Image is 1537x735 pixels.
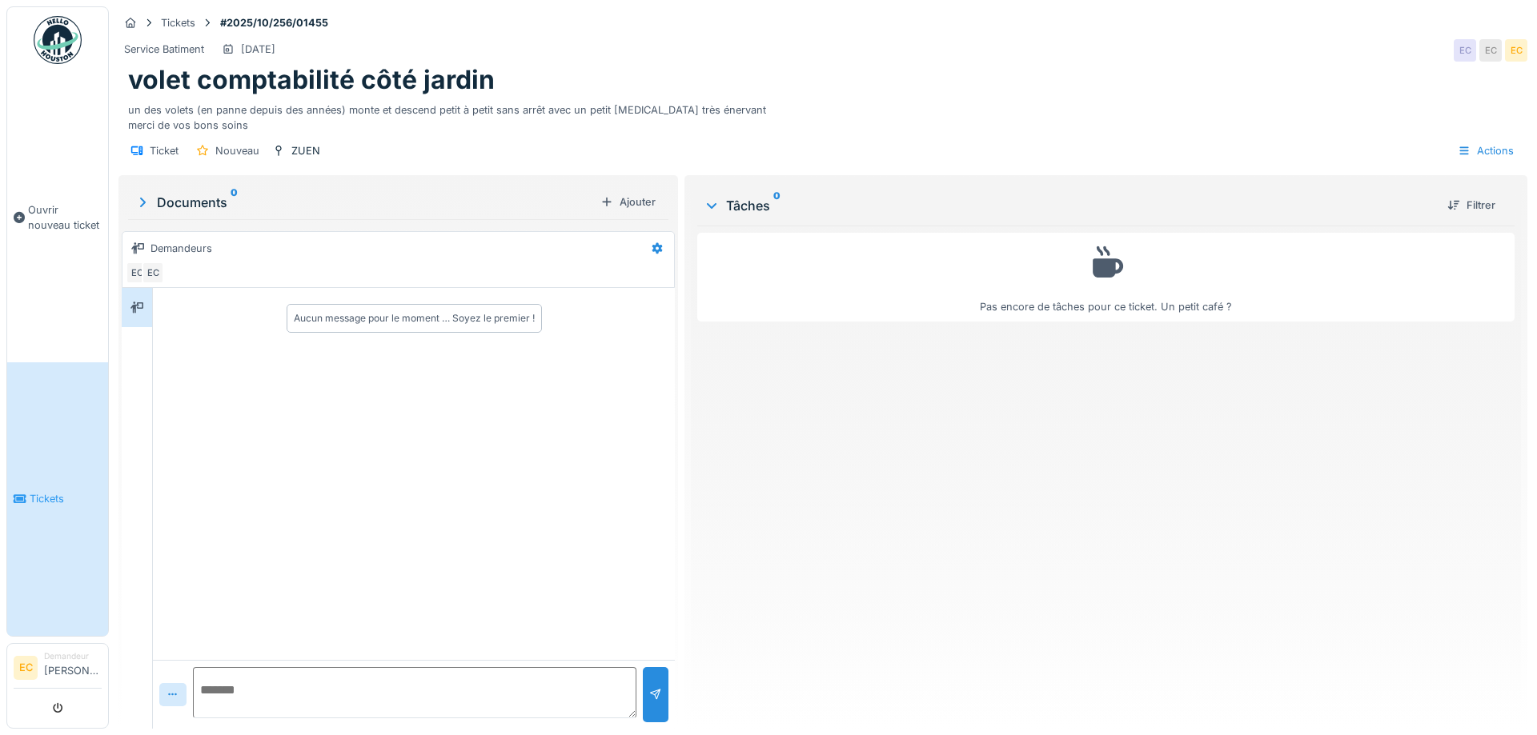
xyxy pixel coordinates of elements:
div: Demandeur [44,650,102,662]
img: Badge_color-CXgf-gQk.svg [34,16,82,64]
a: Tickets [7,362,108,637]
h1: volet comptabilité côté jardin [128,65,495,95]
div: EC [1454,39,1476,62]
li: EC [14,656,38,680]
div: Documents [134,193,594,212]
div: Actions [1451,139,1521,162]
a: Ouvrir nouveau ticket [7,73,108,362]
div: EC [1505,39,1527,62]
li: [PERSON_NAME] [44,650,102,685]
div: EC [1479,39,1502,62]
span: Tickets [30,491,102,506]
div: Demandeurs [150,241,212,256]
a: EC Demandeur[PERSON_NAME] [14,650,102,689]
div: Pas encore de tâches pour ce ticket. Un petit café ? [708,240,1504,314]
strong: #2025/10/256/01455 [214,15,335,30]
div: Ajouter [594,191,662,213]
div: Tâches [704,196,1435,215]
div: Filtrer [1441,194,1502,216]
div: EC [126,262,148,284]
div: un des volets (en panne depuis des années) monte et descend petit à petit sans arrêt avec un peti... [128,96,1518,133]
span: Ouvrir nouveau ticket [28,202,102,233]
div: EC [142,262,164,284]
div: Nouveau [215,143,259,158]
div: Service Batiment [124,42,204,57]
sup: 0 [773,196,781,215]
div: Aucun message pour le moment … Soyez le premier ! [294,311,535,326]
sup: 0 [231,193,238,212]
div: [DATE] [241,42,275,57]
div: Ticket [150,143,179,158]
div: Tickets [161,15,195,30]
div: ZUEN [291,143,320,158]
